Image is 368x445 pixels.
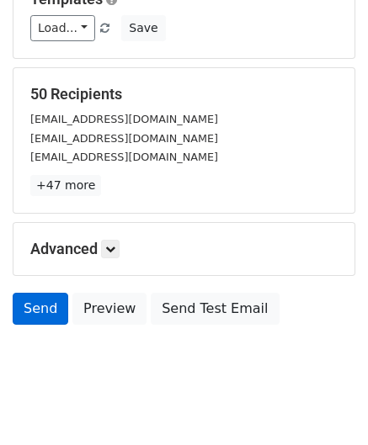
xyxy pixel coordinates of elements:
[30,175,101,196] a: +47 more
[30,151,218,163] small: [EMAIL_ADDRESS][DOMAIN_NAME]
[30,113,218,125] small: [EMAIL_ADDRESS][DOMAIN_NAME]
[30,132,218,145] small: [EMAIL_ADDRESS][DOMAIN_NAME]
[30,240,338,258] h5: Advanced
[13,293,68,325] a: Send
[30,15,95,41] a: Load...
[30,85,338,103] h5: 50 Recipients
[72,293,147,325] a: Preview
[121,15,165,41] button: Save
[151,293,279,325] a: Send Test Email
[284,364,368,445] iframe: Chat Widget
